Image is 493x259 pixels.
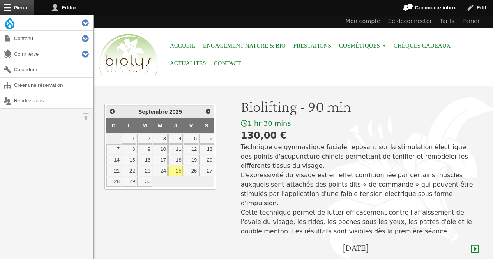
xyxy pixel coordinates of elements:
a: 9 [137,144,152,155]
a: 28 [106,177,121,187]
img: Accueil [97,33,160,77]
a: 13 [199,144,214,155]
a: 21 [106,166,121,176]
a: Contact [214,55,241,72]
a: 30 [137,177,152,187]
a: 12 [184,144,198,155]
a: 26 [184,166,198,176]
a: Accueil [170,37,195,55]
a: Actualités [170,55,206,72]
a: 19 [184,155,198,165]
a: Tarifs [436,15,459,28]
span: 2025 [169,109,182,115]
a: 17 [153,155,168,165]
h4: [DATE] [343,242,369,254]
a: 8 [122,144,137,155]
a: Se déconnecter [384,15,436,28]
a: Précédent [107,106,117,116]
a: 27 [199,166,214,176]
p: Technique de gymnastique faciale reposant sur la stimulation électrique des points d'acupuncture ... [241,143,479,236]
span: Lundi [127,123,131,129]
span: » [383,44,386,48]
header: Entête du site [94,15,493,82]
div: 130,00 € [241,129,479,143]
button: Orientation horizontale [78,109,93,124]
span: Cosmétiques [339,37,386,55]
h1: Biolifting - 90 min [241,97,479,116]
a: Suivant [203,106,213,116]
a: Mon compte [342,15,384,28]
a: 2 [137,134,152,144]
span: Mercredi [158,123,162,129]
a: 3 [153,134,168,144]
span: Suivant [205,108,211,115]
a: 14 [106,155,121,165]
a: 7 [106,144,121,155]
a: Prestations [293,37,331,55]
a: 16 [137,155,152,165]
span: Mardi [143,123,147,129]
a: 22 [122,166,137,176]
a: 23 [137,166,152,176]
span: Précédent [109,108,115,115]
span: Septembre [138,109,168,115]
span: Jeudi [174,123,177,129]
a: 15 [122,155,137,165]
a: 4 [168,134,183,144]
a: 25 [168,166,183,176]
a: 18 [168,155,183,165]
a: 10 [153,144,168,155]
a: 11 [168,144,183,155]
a: 5 [184,134,198,144]
a: Chèques cadeaux [394,37,451,55]
a: Panier [458,15,484,28]
a: 6 [199,134,214,144]
a: 29 [122,177,137,187]
span: Vendredi [189,123,193,129]
a: Engagement Nature & Bio [203,37,286,55]
a: 20 [199,155,214,165]
span: Dimanche [112,123,116,129]
span: Samedi [205,123,209,129]
span: 1 [407,3,413,9]
div: 1 hr 30 mins [241,119,479,128]
a: 24 [153,166,168,176]
a: 1 [122,134,137,144]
